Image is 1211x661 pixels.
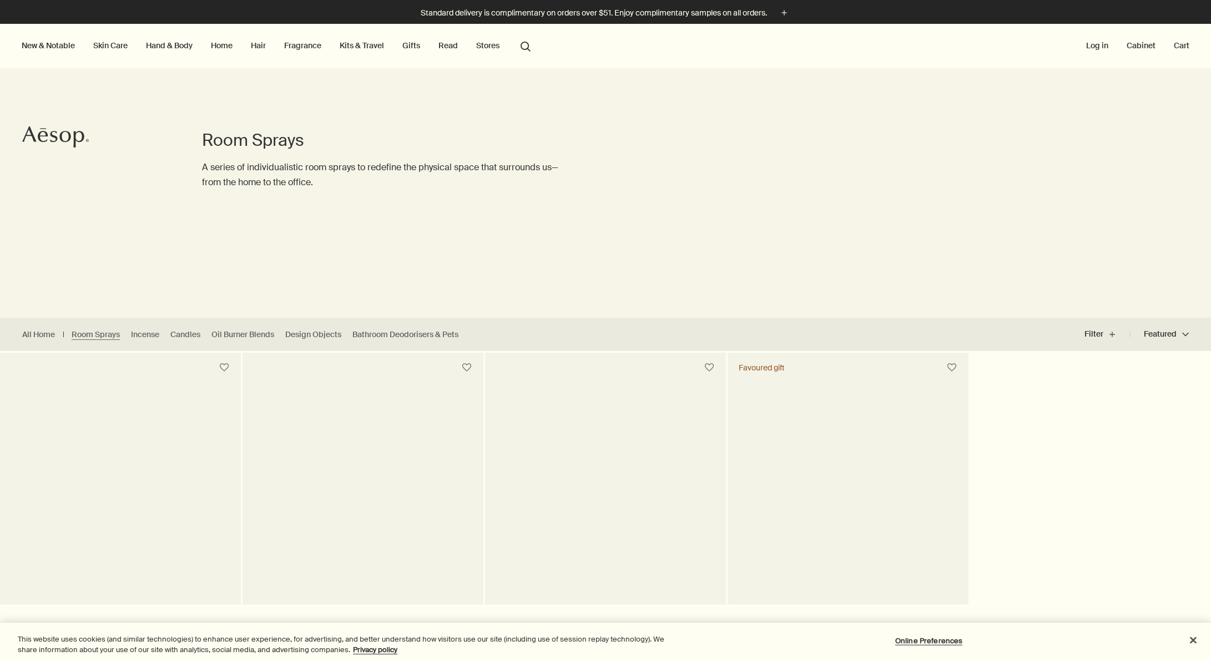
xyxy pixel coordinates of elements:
[214,358,234,378] button: Save to cabinet
[474,38,502,53] button: Stores
[91,38,130,53] a: Skin Care
[1084,321,1130,348] button: Filter
[282,38,324,53] a: Fragrance
[285,329,341,340] a: Design Objects
[1181,628,1205,653] button: Close
[1124,38,1158,53] a: Cabinet
[353,645,397,654] a: More information about your privacy, opens in a new tab
[942,358,962,378] button: Save to cabinet
[72,329,120,340] a: Room Sprays
[170,329,200,340] a: Candles
[352,329,458,340] a: Bathroom Deodorisers & Pets
[421,7,767,19] p: Standard delivery is complimentary on orders over $51. Enjoy complimentary samples on all orders.
[19,123,92,154] a: Aesop
[1084,38,1111,53] button: Log in
[894,630,963,652] button: Online Preferences, Opens the preference center dialog
[19,38,77,53] button: New & Notable
[202,160,561,190] p: A series of individualistic room sprays to redefine the physical space that surrounds us—from the...
[18,634,666,655] div: This website uses cookies (and similar technologies) to enhance user experience, for advertising,...
[699,358,719,378] button: Save to cabinet
[1130,321,1189,348] button: Featured
[1084,24,1192,68] nav: supplementary
[436,38,460,53] a: Read
[337,38,386,53] a: Kits & Travel
[19,24,536,68] nav: primary
[211,329,274,340] a: Oil Burner Blends
[144,38,195,53] a: Hand & Body
[457,358,477,378] button: Save to cabinet
[202,129,561,151] h1: Room Sprays
[1172,38,1192,53] button: Cart
[739,363,785,373] div: Favoured gift
[516,35,536,56] button: Open search
[249,38,268,53] a: Hair
[400,38,422,53] a: Gifts
[209,38,235,53] a: Home
[131,329,159,340] a: Incense
[22,126,89,148] svg: Aesop
[22,329,55,340] a: All Home
[421,7,790,19] button: Standard delivery is complimentary on orders over $51. Enjoy complimentary samples on all orders.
